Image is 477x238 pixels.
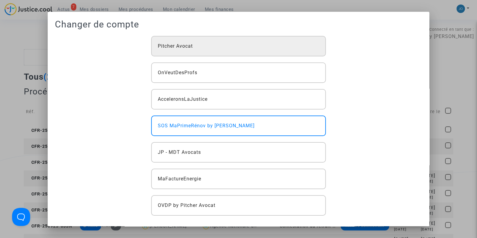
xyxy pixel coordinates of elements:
span: MaFactureEnergie [158,175,201,182]
div: Domaine: [DOMAIN_NAME] [16,16,68,21]
span: JP - MDT Avocats [158,149,201,156]
span: AcceleronsLaJustice [158,96,208,103]
div: v 4.0.25 [17,10,30,14]
span: Pitcher Avocat [158,43,193,50]
span: OVDP by Pitcher Avocat [158,202,215,209]
div: Domaine [31,36,46,40]
img: website_grey.svg [10,16,14,21]
h1: Changer de compte [55,19,422,30]
img: tab_keywords_by_traffic_grey.svg [68,35,73,40]
span: SOS MaPrimeRénov by [PERSON_NAME] [158,122,255,129]
div: Mots-clés [75,36,92,40]
iframe: Help Scout Beacon - Open [12,208,30,226]
img: logo_orange.svg [10,10,14,14]
span: OnVeutDesProfs [158,69,197,76]
img: tab_domain_overview_orange.svg [24,35,29,40]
